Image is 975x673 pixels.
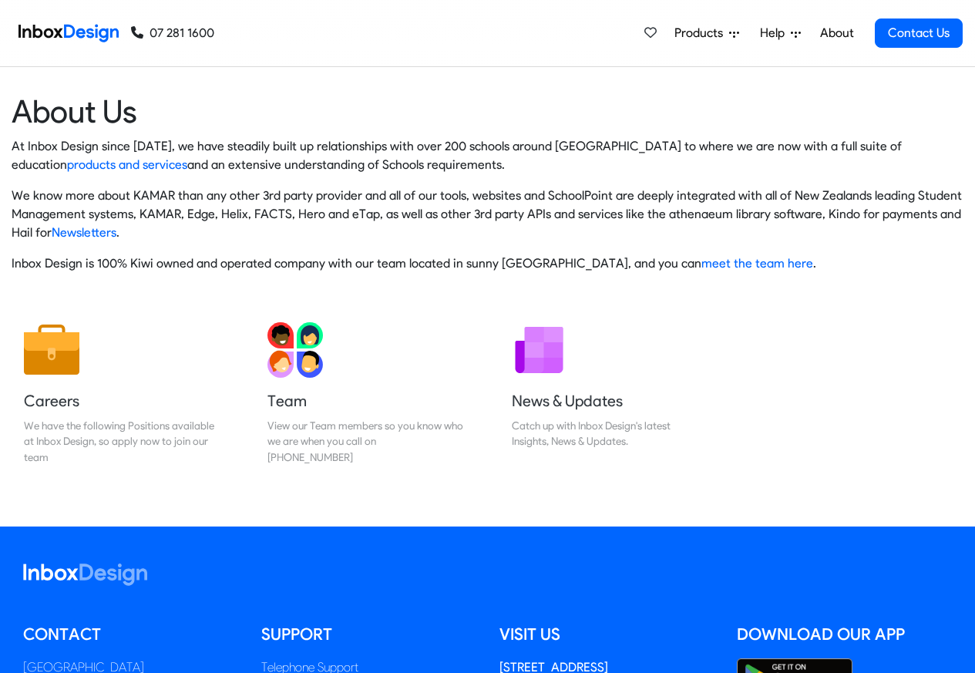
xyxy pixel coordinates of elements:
h5: Download our App [737,623,952,646]
a: About [815,18,858,49]
p: At Inbox Design since [DATE], we have steadily built up relationships with over 200 schools aroun... [12,137,963,174]
a: Products [668,18,745,49]
a: Team View our Team members so you know who we are when you call on [PHONE_NUMBER] [255,310,476,477]
p: We know more about KAMAR than any other 3rd party provider and all of our tools, websites and Sch... [12,187,963,242]
p: Inbox Design is 100% Kiwi owned and operated company with our team located in sunny [GEOGRAPHIC_D... [12,254,963,273]
div: View our Team members so you know who we are when you call on [PHONE_NUMBER] [267,418,463,465]
a: Careers We have the following Positions available at Inbox Design, so apply now to join our team [12,310,232,477]
span: Help [760,24,791,42]
img: 2022_01_12_icon_newsletter.svg [512,322,567,378]
h5: Team [267,390,463,412]
h5: Contact [23,623,238,646]
h5: Careers [24,390,220,412]
a: Help [754,18,807,49]
div: Catch up with Inbox Design's latest Insights, News & Updates. [512,418,708,449]
a: Newsletters [52,225,116,240]
h5: News & Updates [512,390,708,412]
img: logo_inboxdesign_white.svg [23,564,147,586]
a: products and services [67,157,187,172]
heading: About Us [12,92,963,131]
h5: Visit us [499,623,714,646]
h5: Support [261,623,476,646]
a: Contact Us [875,19,963,48]
img: 2022_01_13_icon_team.svg [267,322,323,378]
a: meet the team here [701,256,813,271]
a: News & Updates Catch up with Inbox Design's latest Insights, News & Updates. [499,310,720,477]
img: 2022_01_13_icon_job.svg [24,322,79,378]
span: Products [674,24,729,42]
a: 07 281 1600 [131,24,214,42]
div: We have the following Positions available at Inbox Design, so apply now to join our team [24,418,220,465]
